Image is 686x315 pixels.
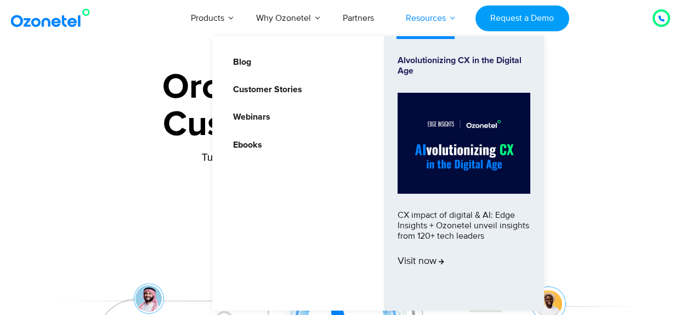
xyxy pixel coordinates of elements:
a: Webinars [226,110,272,124]
a: Alvolutionizing CX in the Digital AgeCX impact of digital & AI: Edge Insights + Ozonetel unveil i... [398,55,530,291]
a: Customer Stories [226,83,304,97]
a: Ebooks [226,138,264,152]
img: Alvolutionizing.jpg [398,93,530,194]
a: Request a Demo [475,5,569,31]
a: Blog [226,55,253,69]
div: Customer Experiences [39,98,648,151]
span: Visit now [398,256,444,268]
div: Orchestrate Intelligent [39,70,648,105]
div: Turn every conversation into a growth engine for your enterprise. [39,151,648,164]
